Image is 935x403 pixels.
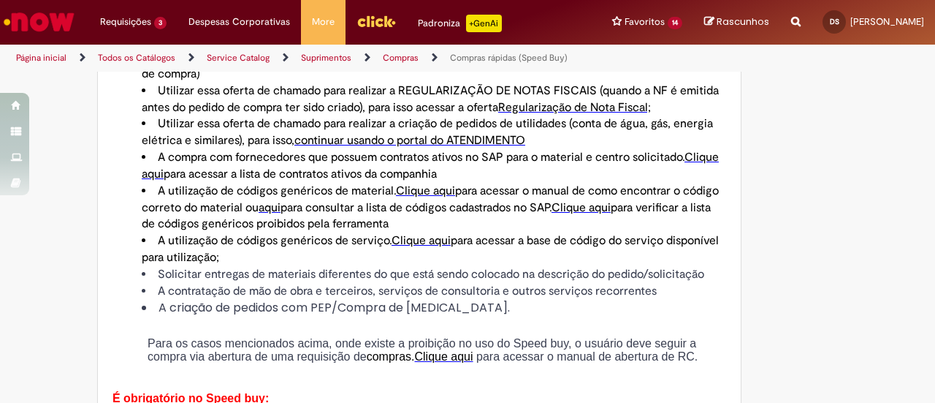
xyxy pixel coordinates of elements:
[98,52,175,64] a: Todos os Catálogos
[142,184,719,215] span: para acessar o manual de como encontrar o código correto do material ou
[207,52,270,64] a: Service Catalog
[415,350,473,363] span: Clique aqui
[476,350,698,363] span: para acessar o manual de abertura de RC.
[1,7,77,37] img: ServiceNow
[188,15,290,29] span: Despesas Corporativas
[16,52,66,64] a: Página inicial
[301,52,351,64] a: Suprimentos
[625,15,665,29] span: Favoritos
[11,45,612,72] ul: Trilhas de página
[142,266,726,283] li: Solicitar entregas de materiais diferentes do que está sendo colocado na descrição do pedido/soli...
[367,350,415,363] span: compras.
[552,200,611,215] a: Clique aqui
[383,52,419,64] a: Compras
[392,233,451,248] a: Clique aqui
[142,283,726,300] li: A contratação de mão de obra e terceiros, serviços de consultoria e outros serviços recorrentes
[466,15,502,32] p: +GenAi
[415,351,473,363] a: Clique aqui
[142,233,726,266] li: A utilização de códigos genéricos de serviço.
[356,10,396,32] img: click_logo_yellow_360x200.png
[100,15,151,29] span: Requisições
[830,17,839,26] span: DS
[498,100,651,115] a: Regularização de Nota Fiscal;
[704,15,769,29] a: Rascunhos
[142,200,711,232] span: para verificar a lista de códigos genéricos proibidos pela ferramenta
[294,133,525,148] a: continuar usando o portal do ATENDIMENTO
[142,116,726,149] li: Utilizar essa oferta de chamado para realizar a criação de pedidos de utilidades (conta de água, ...
[850,15,924,28] span: [PERSON_NAME]
[312,15,335,29] span: More
[164,167,437,181] span: para acessar a lista de contratos ativos da companhia
[142,149,726,183] li: A compra com fornecedores que possuem contratos ativos no SAP para o material e centro solicitado.
[142,300,726,317] li: A criação de pedidos com PEP/Compra de [MEDICAL_DATA].
[717,15,769,29] span: Rascunhos
[668,17,682,29] span: 14
[396,184,455,198] a: Clique aqui
[148,337,696,363] span: Para os casos mencionados acima, onde existe a proibição no uso do Speed buy, o usuário deve segu...
[280,200,552,215] span: para consultar a lista de códigos cadastrados no SAP.
[142,83,726,116] li: Utilizar essa oferta de chamado para realizar a REGULARIZAÇÃO DE NOTAS FISCAIS (quando a NF é emi...
[450,52,568,64] a: Compras rápidas (Speed Buy)
[142,183,726,233] li: A utilização de códigos genéricos de material.
[259,200,280,215] a: aqui
[418,15,502,32] div: Padroniza
[154,17,167,29] span: 3
[142,150,719,181] a: Clique aqui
